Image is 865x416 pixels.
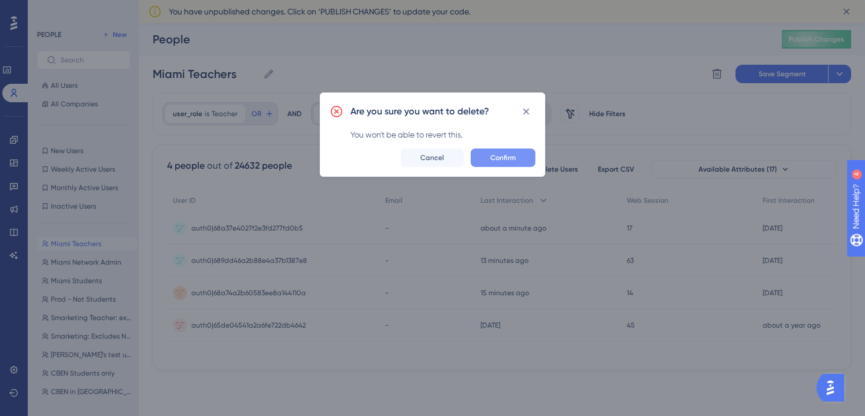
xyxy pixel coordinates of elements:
[350,105,489,118] h2: Are you sure you want to delete?
[490,153,516,162] span: Confirm
[350,128,535,142] div: You won't be able to revert this.
[816,370,851,405] iframe: UserGuiding AI Assistant Launcher
[80,6,84,15] div: 4
[27,3,72,17] span: Need Help?
[420,153,444,162] span: Cancel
